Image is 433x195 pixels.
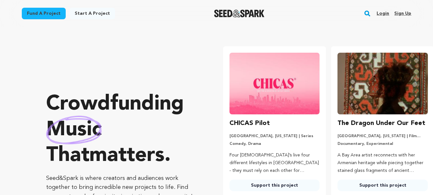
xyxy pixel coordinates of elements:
[22,8,66,19] a: Fund a project
[214,10,264,17] img: Seed&Spark Logo Dark Mode
[214,10,264,17] a: Seed&Spark Homepage
[229,141,320,146] p: Comedy, Drama
[46,92,197,169] p: Crowdfunding that .
[89,146,164,166] span: matters
[337,134,428,139] p: [GEOGRAPHIC_DATA], [US_STATE] | Film Feature
[337,180,428,191] a: Support this project
[337,53,428,114] img: The Dragon Under Our Feet image
[337,118,425,129] h3: The Dragon Under Our Feet
[70,8,115,19] a: Start a project
[229,180,320,191] a: Support this project
[46,116,102,144] img: hand sketched image
[229,53,320,114] img: CHICAS Pilot image
[229,118,270,129] h3: CHICAS Pilot
[377,8,389,19] a: Login
[229,152,320,174] p: Four [DEMOGRAPHIC_DATA]’s live four different lifestyles in [GEOGRAPHIC_DATA] - they must rely on...
[337,141,428,146] p: Documentary, Experimental
[337,152,428,174] p: A Bay Area artist reconnects with her Armenian heritage while piecing together stained glass frag...
[394,8,411,19] a: Sign up
[229,134,320,139] p: [GEOGRAPHIC_DATA], [US_STATE] | Series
